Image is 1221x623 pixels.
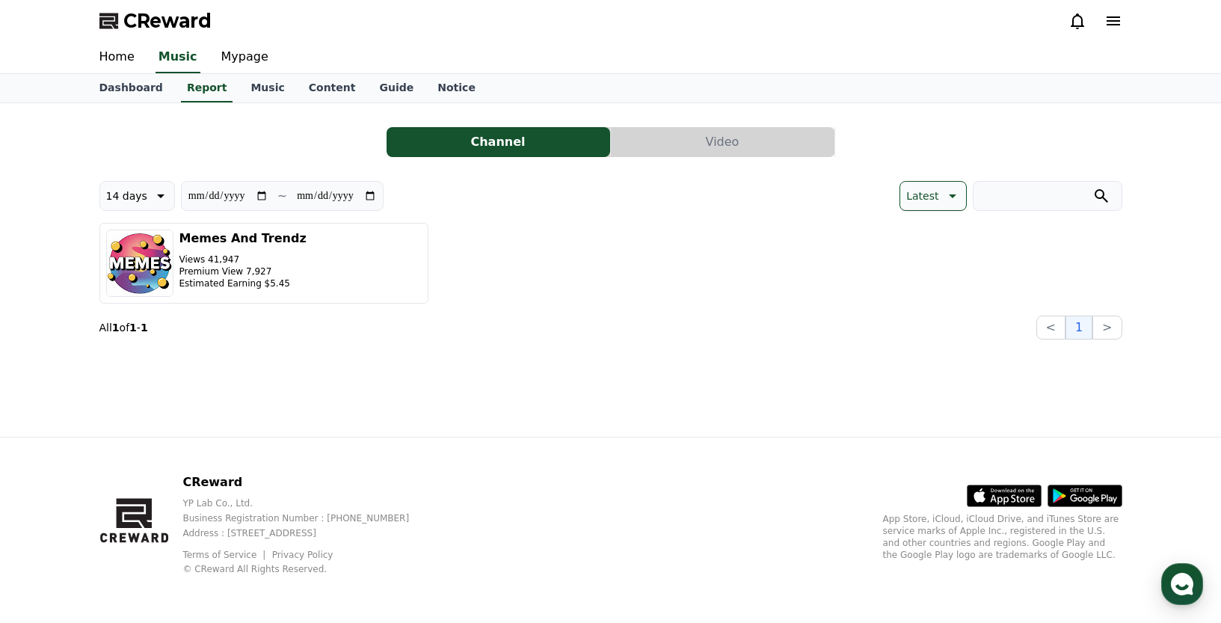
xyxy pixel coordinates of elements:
a: Content [297,74,368,102]
p: Latest [906,185,938,206]
a: Video [611,127,835,157]
p: ~ [277,187,287,205]
p: App Store, iCloud, iCloud Drive, and iTunes Store are service marks of Apple Inc., registered in ... [883,513,1122,561]
img: Memes And Trendz [106,230,173,297]
a: CReward [99,9,212,33]
button: Video [611,127,834,157]
button: Channel [387,127,610,157]
a: Guide [367,74,425,102]
a: Music [156,42,200,73]
a: Channel [387,127,611,157]
h3: Memes And Trendz [179,230,307,248]
a: Home [87,42,147,73]
p: 14 days [106,185,147,206]
a: Terms of Service [182,550,268,560]
strong: 1 [141,322,148,334]
a: Dashboard [87,74,175,102]
button: < [1036,316,1065,340]
p: Premium View 7,927 [179,266,307,277]
strong: 1 [129,322,137,334]
button: Memes And Trendz Views 41,947 Premium View 7,927 Estimated Earning $5.45 [99,223,428,304]
span: CReward [123,9,212,33]
p: CReward [182,473,433,491]
p: © CReward All Rights Reserved. [182,563,433,575]
p: Views 41,947 [179,254,307,266]
p: All of - [99,320,148,335]
a: Notice [425,74,488,102]
strong: 1 [112,322,120,334]
p: Estimated Earning $5.45 [179,277,307,289]
button: 1 [1065,316,1092,340]
p: YP Lab Co., Ltd. [182,497,433,509]
a: Privacy Policy [272,550,333,560]
p: Business Registration Number : [PHONE_NUMBER] [182,512,433,524]
button: Latest [899,181,966,211]
a: Music [239,74,296,102]
p: Address : [STREET_ADDRESS] [182,527,433,539]
a: Mypage [209,42,280,73]
a: Report [181,74,233,102]
button: > [1092,316,1122,340]
button: 14 days [99,181,175,211]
